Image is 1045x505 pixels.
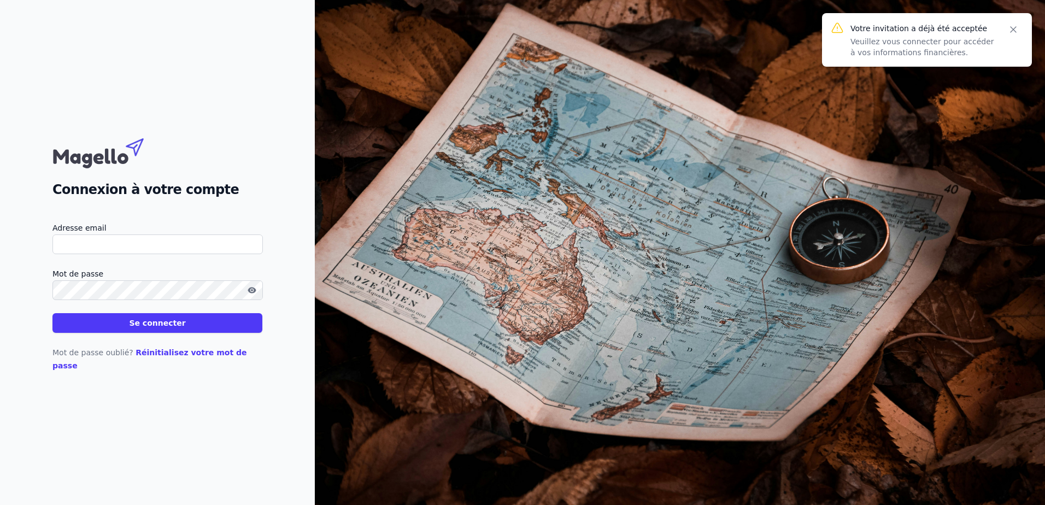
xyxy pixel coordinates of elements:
label: Adresse email [52,221,262,234]
img: Magello [52,133,167,171]
p: Votre invitation a déjà été acceptée [850,23,995,34]
label: Mot de passe [52,267,262,280]
p: Veuillez vous connecter pour accéder à vos informations financières. [850,36,995,58]
a: Réinitialisez votre mot de passe [52,348,247,370]
h2: Connexion à votre compte [52,180,262,199]
p: Mot de passe oublié? [52,346,262,372]
button: Se connecter [52,313,262,333]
